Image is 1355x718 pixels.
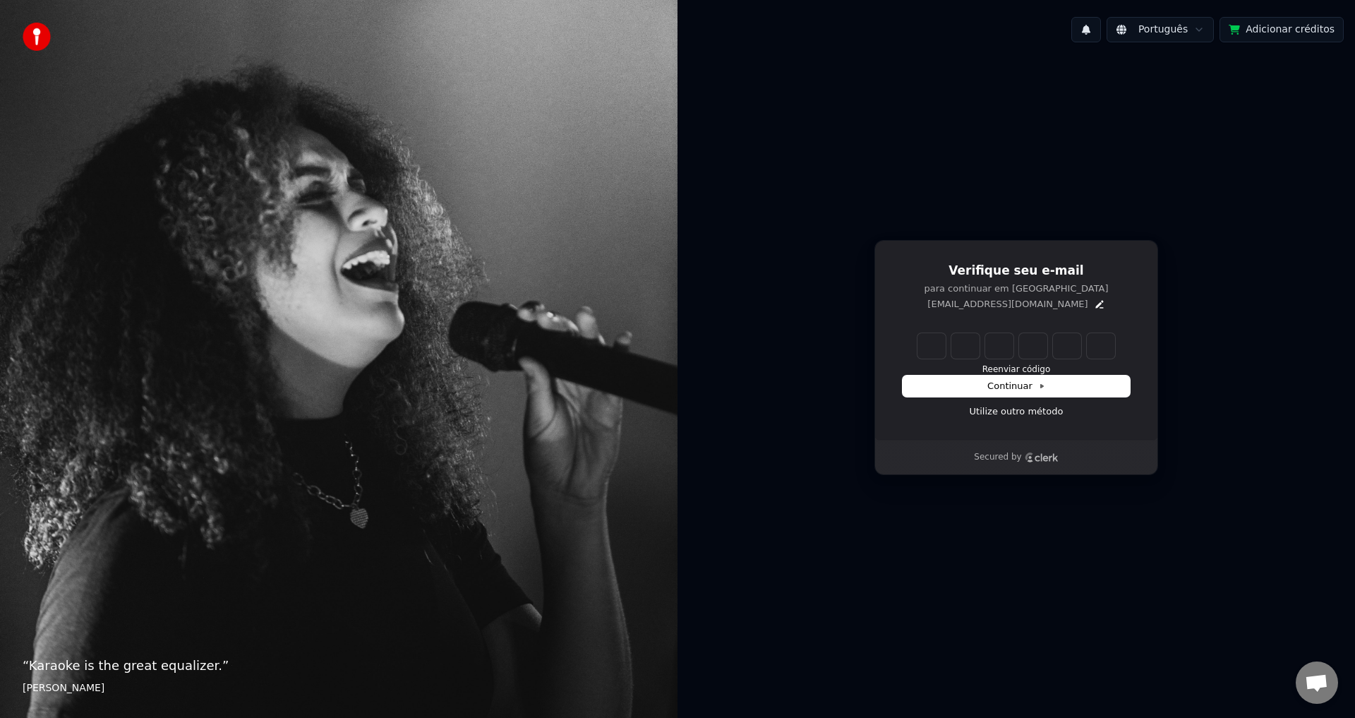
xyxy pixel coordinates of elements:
[970,405,1064,418] a: Utilize outro método
[1219,17,1344,42] button: Adicionar créditos
[23,23,51,51] img: youka
[987,380,1045,393] span: Continuar
[23,656,655,676] p: “ Karaoke is the great equalizer. ”
[982,364,1051,376] button: Reenviar código
[927,298,1088,311] p: [EMAIL_ADDRESS][DOMAIN_NAME]
[903,263,1130,280] h1: Verifique seu e-mail
[903,282,1130,295] p: para continuar em [GEOGRAPHIC_DATA]
[917,333,1143,359] input: Enter verification code
[1296,662,1338,704] div: Bate-papo aberto
[23,681,655,695] footer: [PERSON_NAME]
[1025,453,1059,462] a: Clerk logo
[974,452,1021,463] p: Secured by
[903,376,1130,397] button: Continuar
[1094,299,1105,310] button: Edit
